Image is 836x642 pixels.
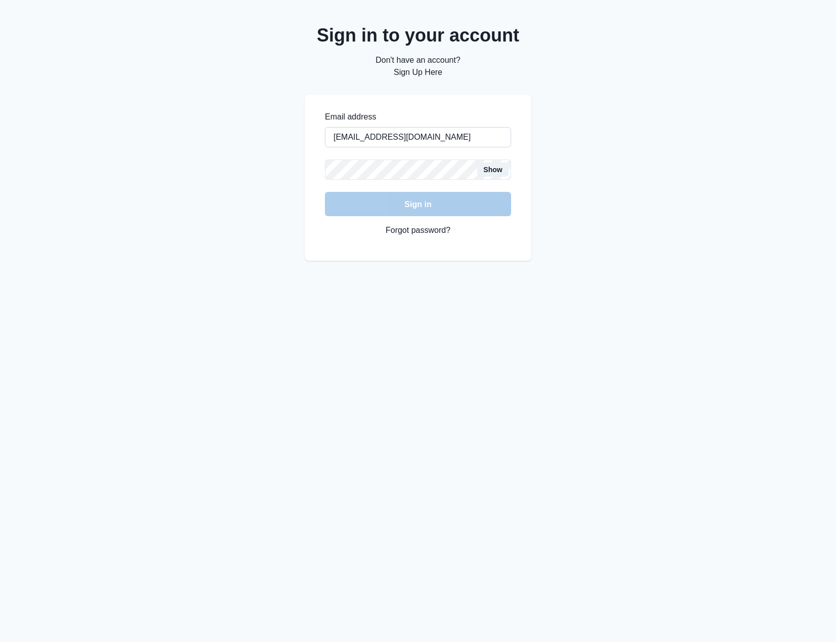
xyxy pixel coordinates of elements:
[386,216,450,245] a: Forgot password?
[477,163,508,177] button: Show
[325,192,511,216] button: Sign in
[325,127,511,147] input: Email
[305,24,531,46] h2: Sign in to your account
[375,56,461,64] span: Don't have an account?
[394,68,442,76] a: Sign Up Here
[325,111,505,123] label: Email address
